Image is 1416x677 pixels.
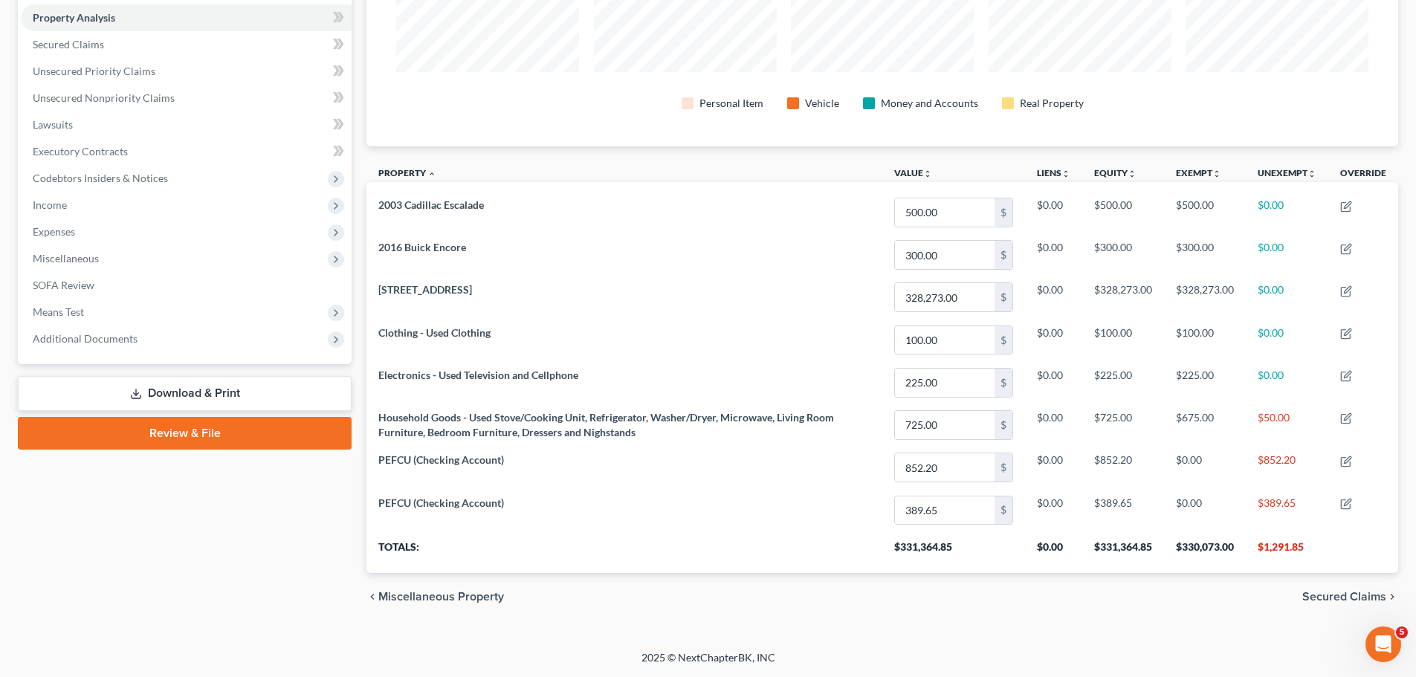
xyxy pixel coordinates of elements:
[1246,489,1328,531] td: $389.65
[1212,169,1221,178] i: unfold_more
[895,326,995,354] input: 0.00
[1164,489,1246,531] td: $0.00
[1302,591,1386,603] span: Secured Claims
[1365,626,1401,662] iframe: Intercom live chat
[366,591,504,603] button: chevron_left Miscellaneous Property
[33,305,84,318] span: Means Test
[995,326,1012,354] div: $
[895,369,995,397] input: 0.00
[881,96,978,111] div: Money and Accounts
[1037,167,1070,178] a: Liensunfold_more
[1164,531,1246,573] th: $330,073.00
[995,369,1012,397] div: $
[1025,489,1082,531] td: $0.00
[1082,361,1164,404] td: $225.00
[21,85,352,111] a: Unsecured Nonpriority Claims
[1061,169,1070,178] i: unfold_more
[1246,361,1328,404] td: $0.00
[21,4,352,31] a: Property Analysis
[1025,531,1082,573] th: $0.00
[1128,169,1137,178] i: unfold_more
[33,11,115,24] span: Property Analysis
[1386,591,1398,603] i: chevron_right
[21,138,352,165] a: Executory Contracts
[882,531,1025,573] th: $331,364.85
[1082,404,1164,446] td: $725.00
[378,369,578,381] span: Electronics - Used Television and Cellphone
[1164,404,1246,446] td: $675.00
[1020,96,1084,111] div: Real Property
[378,326,491,339] span: Clothing - Used Clothing
[995,198,1012,227] div: $
[1164,447,1246,489] td: $0.00
[33,145,128,158] span: Executory Contracts
[1164,191,1246,233] td: $500.00
[378,411,834,438] span: Household Goods - Used Stove/Cooking Unit, Refrigerator, Washer/Dryer, Microwave, Living Room Fur...
[33,65,155,77] span: Unsecured Priority Claims
[1246,191,1328,233] td: $0.00
[995,283,1012,311] div: $
[1025,319,1082,361] td: $0.00
[995,453,1012,482] div: $
[33,225,75,238] span: Expenses
[378,198,484,211] span: 2003 Cadillac Escalade
[1094,167,1137,178] a: Equityunfold_more
[1258,167,1316,178] a: Unexemptunfold_more
[18,376,352,411] a: Download & Print
[366,591,378,603] i: chevron_left
[805,96,839,111] div: Vehicle
[1164,234,1246,276] td: $300.00
[1082,489,1164,531] td: $389.65
[33,118,73,131] span: Lawsuits
[1082,531,1164,573] th: $331,364.85
[895,198,995,227] input: 0.00
[995,411,1012,439] div: $
[33,172,168,184] span: Codebtors Insiders & Notices
[366,531,882,573] th: Totals:
[1246,404,1328,446] td: $50.00
[895,283,995,311] input: 0.00
[1082,276,1164,319] td: $328,273.00
[33,91,175,104] span: Unsecured Nonpriority Claims
[1082,234,1164,276] td: $300.00
[1025,191,1082,233] td: $0.00
[18,417,352,450] a: Review & File
[1246,319,1328,361] td: $0.00
[1328,158,1398,192] th: Override
[923,169,932,178] i: unfold_more
[427,169,436,178] i: expand_less
[1396,626,1408,638] span: 5
[378,591,504,603] span: Miscellaneous Property
[21,272,352,299] a: SOFA Review
[895,411,995,439] input: 0.00
[895,453,995,482] input: 0.00
[895,496,995,525] input: 0.00
[1025,404,1082,446] td: $0.00
[1307,169,1316,178] i: unfold_more
[1246,447,1328,489] td: $852.20
[21,58,352,85] a: Unsecured Priority Claims
[1025,234,1082,276] td: $0.00
[378,496,504,509] span: PEFCU (Checking Account)
[895,241,995,269] input: 0.00
[1082,319,1164,361] td: $100.00
[378,283,472,296] span: [STREET_ADDRESS]
[995,496,1012,525] div: $
[699,96,763,111] div: Personal Item
[1025,447,1082,489] td: $0.00
[33,332,138,345] span: Additional Documents
[33,279,94,291] span: SOFA Review
[1246,234,1328,276] td: $0.00
[1176,167,1221,178] a: Exemptunfold_more
[378,453,504,466] span: PEFCU (Checking Account)
[33,252,99,265] span: Miscellaneous
[1302,591,1398,603] button: Secured Claims chevron_right
[1246,531,1328,573] th: $1,291.85
[1082,191,1164,233] td: $500.00
[1082,447,1164,489] td: $852.20
[378,241,466,253] span: 2016 Buick Encore
[21,31,352,58] a: Secured Claims
[1164,361,1246,404] td: $225.00
[1025,361,1082,404] td: $0.00
[1025,276,1082,319] td: $0.00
